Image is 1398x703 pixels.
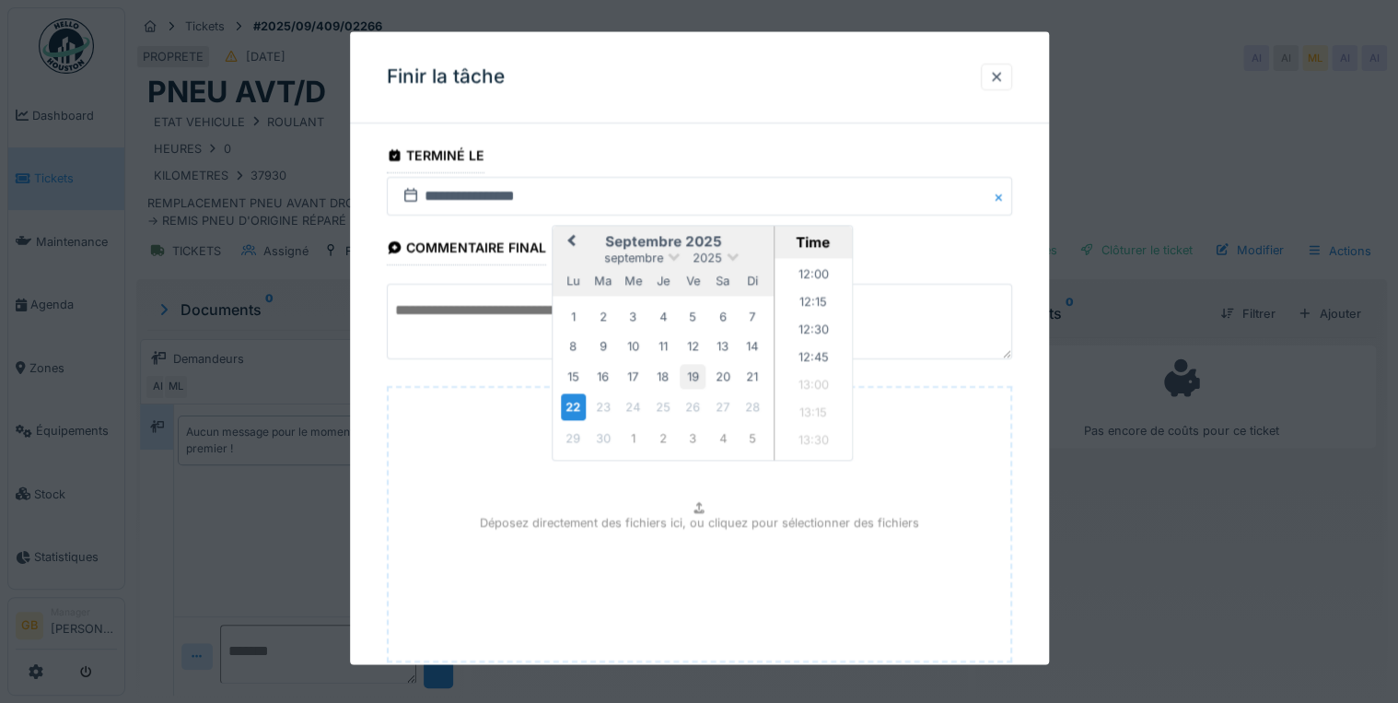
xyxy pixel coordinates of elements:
div: Not available dimanche 5 octobre 2025 [740,426,765,451]
span: 2025 [693,252,722,265]
div: Choose lundi 15 septembre 2025 [561,364,586,389]
li: 12:00 [775,264,853,291]
li: 13:30 [775,429,853,457]
div: Not available mardi 23 septembre 2025 [590,395,615,420]
p: Déposez directement des fichiers ici, ou cliquez pour sélectionner des fichiers [480,515,919,533]
div: Choose mercredi 10 septembre 2025 [621,334,646,359]
div: Choose lundi 1 septembre 2025 [561,304,586,329]
div: vendredi [681,269,705,294]
div: lundi [561,269,586,294]
div: Not available jeudi 25 septembre 2025 [650,395,675,420]
div: Terminé le [387,142,485,173]
div: dimanche [740,269,765,294]
div: Choose samedi 6 septembre 2025 [710,304,735,329]
div: Not available dimanche 28 septembre 2025 [740,395,765,420]
div: Choose mardi 16 septembre 2025 [590,364,615,389]
div: Choose lundi 22 septembre 2025 [561,394,586,421]
div: Choose vendredi 5 septembre 2025 [681,304,705,329]
div: Month septembre, 2025 [558,302,767,453]
div: Choose jeudi 4 septembre 2025 [650,304,675,329]
div: Choose lundi 8 septembre 2025 [561,334,586,359]
h2: septembre 2025 [553,234,774,251]
div: Choose mercredi 3 septembre 2025 [621,304,646,329]
div: Commentaire final [387,234,547,265]
div: Choose mercredi 17 septembre 2025 [621,364,646,389]
li: 13:45 [775,457,853,485]
div: Choose samedi 13 septembre 2025 [710,334,735,359]
div: Not available lundi 29 septembre 2025 [561,426,586,451]
div: mardi [590,269,615,294]
li: 12:15 [775,291,853,319]
li: 12:30 [775,319,853,346]
div: Choose samedi 20 septembre 2025 [710,364,735,389]
div: Not available mercredi 24 septembre 2025 [621,395,646,420]
div: Time [779,234,847,252]
div: Not available mercredi 1 octobre 2025 [621,426,646,451]
ul: Time [775,259,853,461]
li: 13:00 [775,374,853,402]
li: 13:15 [775,402,853,429]
div: Not available jeudi 2 octobre 2025 [650,426,675,451]
button: Close [992,177,1012,216]
li: 12:45 [775,346,853,374]
div: samedi [710,269,735,294]
div: Choose vendredi 19 septembre 2025 [681,364,705,389]
div: Not available samedi 4 octobre 2025 [710,426,735,451]
span: septembre [604,252,663,265]
div: Not available vendredi 3 octobre 2025 [681,426,705,451]
div: jeudi [650,269,675,294]
div: mercredi [621,269,646,294]
div: Choose jeudi 18 septembre 2025 [650,364,675,389]
div: Choose dimanche 7 septembre 2025 [740,304,765,329]
button: Previous Month [554,228,584,258]
div: Choose mardi 2 septembre 2025 [590,304,615,329]
div: Choose mardi 9 septembre 2025 [590,334,615,359]
div: Choose vendredi 12 septembre 2025 [681,334,705,359]
div: Choose dimanche 21 septembre 2025 [740,364,765,389]
h3: Finir la tâche [387,65,505,88]
div: Not available samedi 27 septembre 2025 [710,395,735,420]
div: Not available vendredi 26 septembre 2025 [681,395,705,420]
div: Not available mardi 30 septembre 2025 [590,426,615,451]
div: Choose dimanche 14 septembre 2025 [740,334,765,359]
div: Choose jeudi 11 septembre 2025 [650,334,675,359]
